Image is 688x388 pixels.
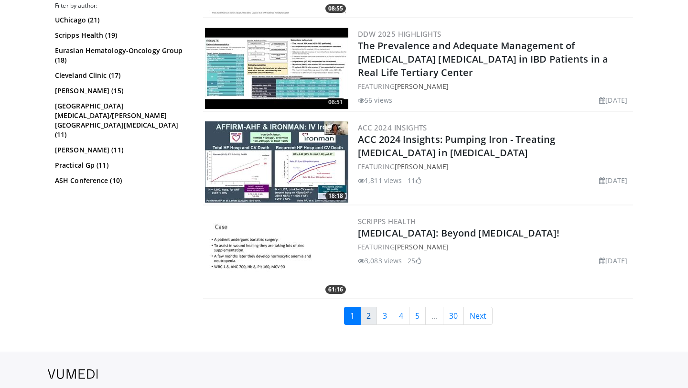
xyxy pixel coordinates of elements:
a: 3 [376,307,393,325]
div: FEATURING [358,242,631,252]
li: [DATE] [599,95,627,105]
a: ACC 2024 Insights: Pumping Iron - Treating [MEDICAL_DATA] in [MEDICAL_DATA] [358,133,555,159]
nav: Search results pages [203,307,633,325]
a: 4 [393,307,409,325]
a: 18:18 [205,121,348,203]
a: UChicago (21) [55,15,186,25]
li: 3,083 views [358,256,402,266]
a: [PERSON_NAME] (15) [55,86,186,96]
span: 18:18 [325,192,346,200]
a: [PERSON_NAME] [395,242,449,251]
a: Practical Gp (11) [55,161,186,170]
a: Cleveland Clinic (17) [55,71,186,80]
li: [DATE] [599,175,627,185]
a: The Prevalence and Adequate Management of [MEDICAL_DATA] [MEDICAL_DATA] in IBD Patients in a Real... [358,39,608,79]
a: Eurasian Hematology-Oncology Group (18) [55,46,186,65]
img: VuMedi Logo [48,369,98,379]
a: 06:51 [205,28,348,109]
a: [PERSON_NAME] [395,162,449,171]
li: 56 views [358,95,392,105]
div: FEATURING [358,162,631,172]
li: 25 [408,256,421,266]
a: 61:16 [205,215,348,296]
a: [PERSON_NAME] (11) [55,145,186,155]
a: Scripps Health [358,216,416,226]
a: [PERSON_NAME] [395,82,449,91]
span: 06:51 [325,98,346,107]
li: 11 [408,175,421,185]
span: 08:55 [325,4,346,13]
a: [GEOGRAPHIC_DATA][MEDICAL_DATA]/[PERSON_NAME][GEOGRAPHIC_DATA][MEDICAL_DATA] (11) [55,101,186,140]
a: DDW 2025 Highlights [358,29,441,39]
a: Scripps Health (19) [55,31,186,40]
img: 33e7bef0-56d8-4001-9ac3-fd813b517364.300x170_q85_crop-smart_upscale.jpg [205,28,348,109]
a: 1 [344,307,361,325]
a: 2 [360,307,377,325]
a: 5 [409,307,426,325]
span: 61:16 [325,285,346,294]
a: 30 [443,307,464,325]
img: 8dcd1338-4c66-4e78-9a8f-2e1acc5d1fde.300x170_q85_crop-smart_upscale.jpg [205,121,348,203]
a: ASH Conference (10) [55,176,186,185]
h3: Filter by author: [55,2,189,10]
a: [MEDICAL_DATA]: Beyond [MEDICAL_DATA]! [358,226,559,239]
div: FEATURING [358,81,631,91]
a: ACC 2024 Insights [358,123,427,132]
li: [DATE] [599,256,627,266]
a: Next [463,307,493,325]
img: cf622e42-e93f-4a64-829b-c6eebd85b569.300x170_q85_crop-smart_upscale.jpg [205,215,348,296]
li: 1,811 views [358,175,402,185]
